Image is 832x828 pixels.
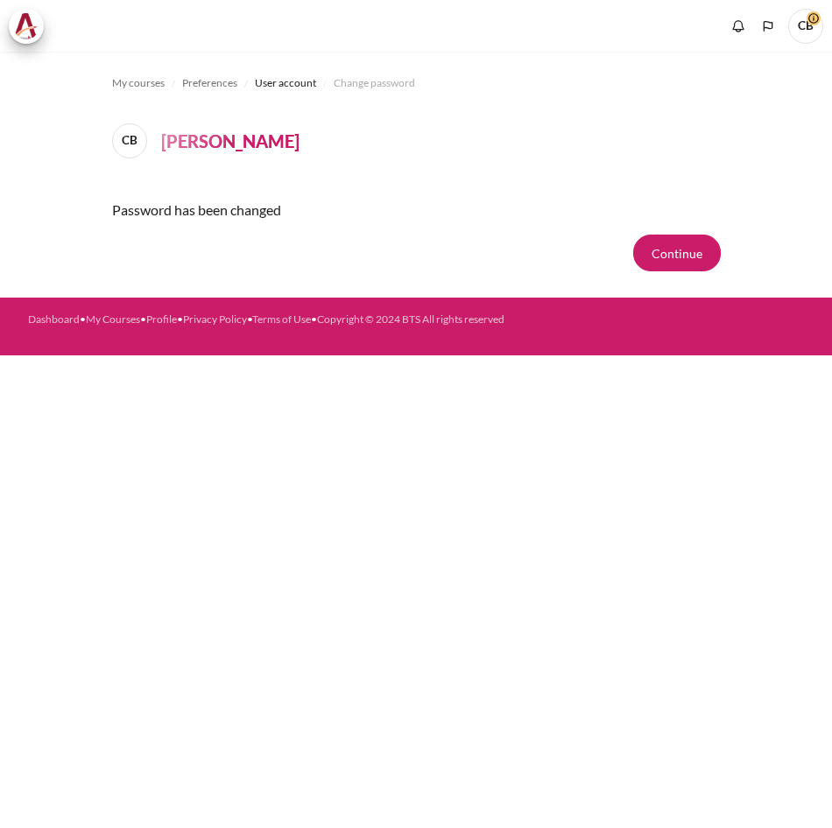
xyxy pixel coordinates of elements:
[182,73,237,94] a: Preferences
[112,186,721,235] div: Password has been changed
[182,75,237,91] span: Preferences
[112,75,165,91] span: My courses
[788,9,823,44] span: CB
[86,312,140,326] a: My Courses
[183,312,247,326] a: Privacy Policy
[725,13,751,39] div: Show notification window with no new notifications
[755,13,781,39] button: Languages
[112,73,165,94] a: My courses
[146,312,177,326] a: Profile
[14,13,39,39] img: Architeck
[334,75,415,91] span: Change password
[334,73,415,94] a: Change password
[633,235,721,271] button: Continue
[788,9,823,44] a: User menu
[255,75,316,91] span: User account
[112,123,147,158] span: CB
[252,312,311,326] a: Terms of Use
[317,312,504,326] a: Copyright © 2024 BTS All rights reserved
[161,128,300,154] h4: [PERSON_NAME]
[112,69,721,97] nav: Navigation bar
[28,312,80,326] a: Dashboard
[112,123,154,158] a: CB
[9,9,53,44] a: Architeck Architeck
[28,312,804,327] div: • • • • •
